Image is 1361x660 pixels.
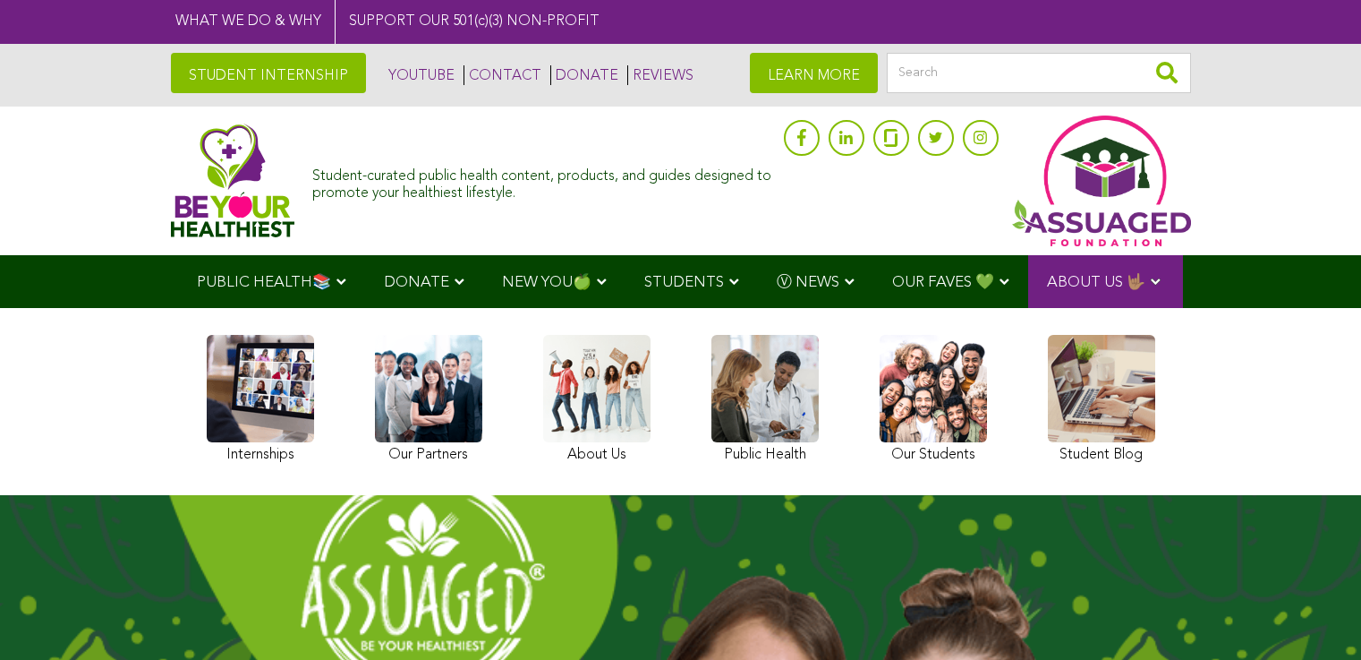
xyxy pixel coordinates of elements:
[884,129,897,147] img: glassdoor
[1047,275,1145,290] span: ABOUT US 🤟🏽
[464,65,541,85] a: CONTACT
[892,275,994,290] span: OUR FAVES 💚
[171,255,1191,308] div: Navigation Menu
[1012,116,1191,246] img: Assuaged App
[777,275,839,290] span: Ⓥ NEWS
[750,53,878,93] a: LEARN MORE
[171,53,366,93] a: STUDENT INTERNSHIP
[312,159,774,202] div: Student-curated public health content, products, and guides designed to promote your healthiest l...
[197,275,331,290] span: PUBLIC HEALTH📚
[1272,574,1361,660] iframe: Chat Widget
[887,53,1191,93] input: Search
[502,275,591,290] span: NEW YOU🍏
[550,65,618,85] a: DONATE
[627,65,693,85] a: REVIEWS
[171,124,295,237] img: Assuaged
[644,275,724,290] span: STUDENTS
[384,275,449,290] span: DONATE
[384,65,455,85] a: YOUTUBE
